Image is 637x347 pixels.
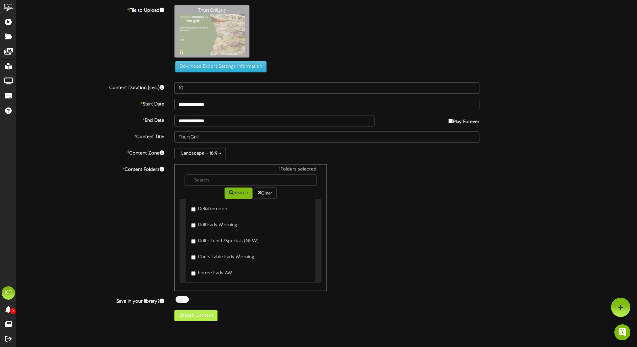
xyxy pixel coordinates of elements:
input: Play Forever [448,119,453,123]
button: Clear [254,188,277,199]
input: -- Search -- [185,175,317,186]
button: Download Export Settings Information [175,61,267,72]
label: Grill - Lunch/Specials (NEW) [191,236,259,245]
input: Entree Early AM [191,271,196,276]
label: Entree Early AM [191,268,233,277]
label: Save in your library? [12,296,169,305]
input: Grill Early Morning [191,223,196,228]
span: 0 [10,308,16,314]
div: 1 Folders selected [180,166,321,175]
input: Title of this Content [174,131,479,143]
input: Deliafternoon [191,207,196,212]
label: Play Forever [448,115,479,125]
input: Grill - Lunch/Specials (NEW) [191,239,196,244]
button: Landscape - 16:9 [174,148,226,159]
label: Content Duration (sec.) [12,82,169,91]
button: Search [225,188,253,199]
label: End Date [12,115,169,124]
label: Start Date [12,99,169,108]
label: Chefs Table Early Morning [191,252,254,261]
label: Content Zone [12,148,169,157]
a: Download Export Settings Information [172,64,267,69]
label: Grill Early Morning [191,220,237,229]
button: Upload Content [174,310,218,321]
label: File to Upload [12,5,169,14]
div: KB [2,286,15,300]
input: Chefs Table Early Morning [191,255,196,260]
div: Open Intercom Messenger [614,324,630,340]
label: Content Folders [12,164,169,173]
label: Deliafternoon [191,204,227,213]
label: Content Title [12,131,169,140]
